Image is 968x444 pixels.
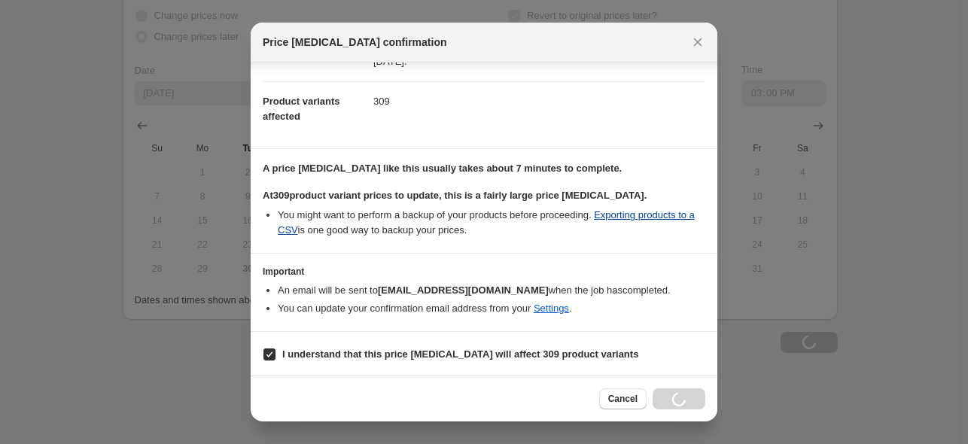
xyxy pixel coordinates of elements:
span: Product variants affected [263,96,340,122]
b: I understand that this price [MEDICAL_DATA] will affect 309 product variants [282,348,638,360]
b: [EMAIL_ADDRESS][DOMAIN_NAME] [378,284,549,296]
a: Exporting products to a CSV [278,209,695,236]
h3: Important [263,266,705,278]
dd: 309 [373,81,705,121]
a: Settings [534,303,569,314]
li: You can update your confirmation email address from your . [278,301,705,316]
li: You might want to perform a backup of your products before proceeding. is one good way to backup ... [278,208,705,238]
span: Price [MEDICAL_DATA] confirmation [263,35,447,50]
button: Cancel [599,388,647,409]
button: Close [687,32,708,53]
b: A price [MEDICAL_DATA] like this usually takes about 7 minutes to complete. [263,163,622,174]
li: An email will be sent to when the job has completed . [278,283,705,298]
b: At 309 product variant prices to update, this is a fairly large price [MEDICAL_DATA]. [263,190,647,201]
span: Cancel [608,393,638,405]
